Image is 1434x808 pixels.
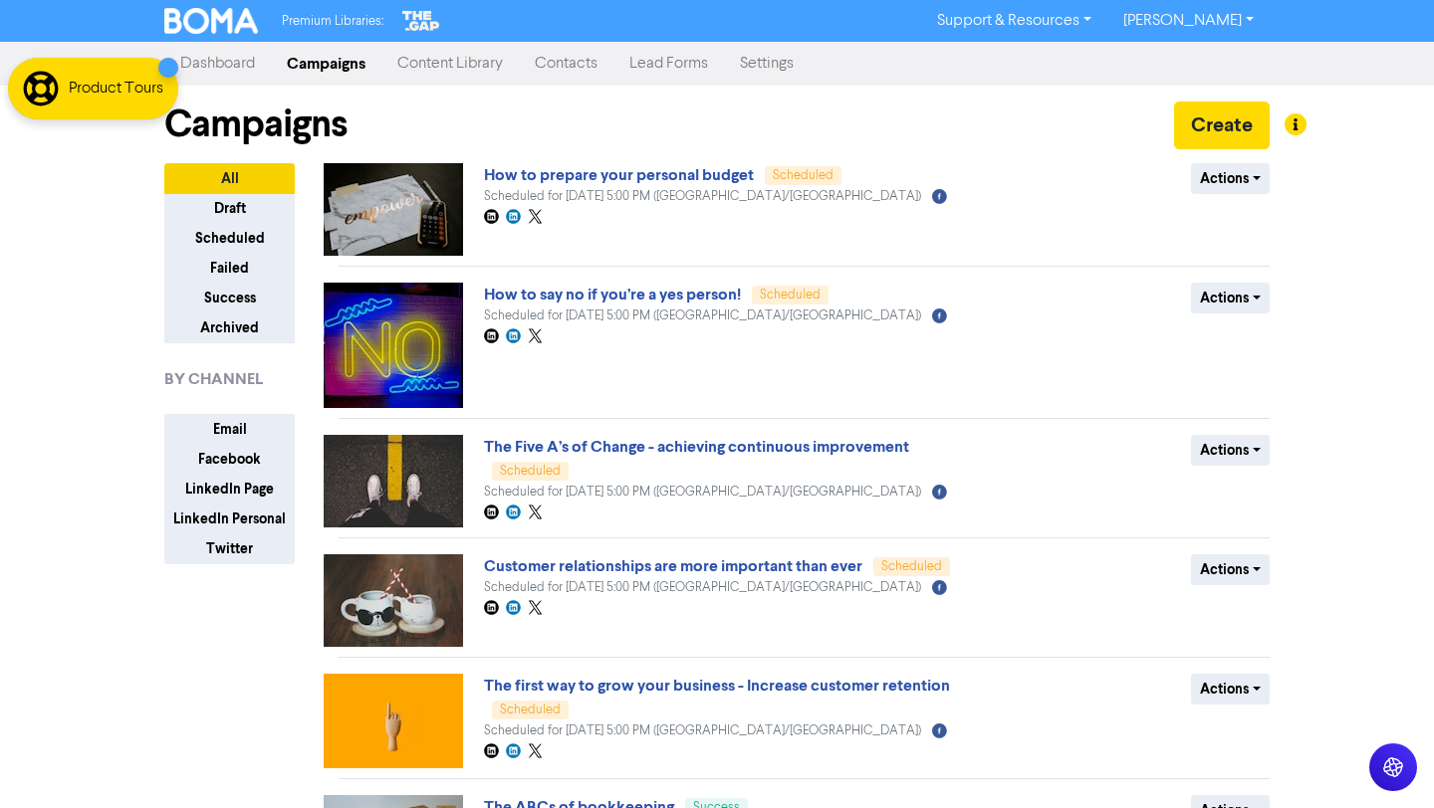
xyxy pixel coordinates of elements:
button: Actions [1191,163,1270,194]
a: Support & Resources [921,5,1107,37]
button: Archived [164,312,295,343]
button: Actions [1191,674,1270,705]
button: Actions [1191,435,1270,466]
button: Twitter [164,533,295,564]
span: Scheduled [881,560,942,573]
h1: Campaigns [164,101,348,147]
span: Scheduled [500,465,561,478]
span: Scheduled [760,289,821,302]
a: Dashboard [164,44,271,84]
img: image_1756860886944.jpg [324,674,463,768]
button: Draft [164,193,295,224]
span: BY CHANNEL [164,367,263,391]
button: Create [1174,101,1270,149]
button: Email [164,414,295,445]
span: Scheduled for [DATE] 5:00 PM ([GEOGRAPHIC_DATA]/[GEOGRAPHIC_DATA]) [484,309,921,322]
span: Scheduled for [DATE] 5:00 PM ([GEOGRAPHIC_DATA]/[GEOGRAPHIC_DATA]) [484,724,921,737]
button: LinkedIn Personal [164,504,295,534]
button: Success [164,283,295,313]
a: Content Library [381,44,519,84]
span: Scheduled for [DATE] 5:00 PM ([GEOGRAPHIC_DATA]/[GEOGRAPHIC_DATA]) [484,581,921,594]
button: LinkedIn Page [164,474,295,505]
img: image_1757243610756.jpg [324,283,463,408]
iframe: Chat Widget [1334,712,1434,808]
img: image_1756861026225.jpg [324,554,463,647]
img: BOMA Logo [164,8,258,34]
span: Scheduled for [DATE] 5:00 PM ([GEOGRAPHIC_DATA]/[GEOGRAPHIC_DATA]) [484,486,921,499]
a: The first way to grow your business - Increase customer retention [484,676,950,696]
button: Failed [164,253,295,284]
img: image_1757243461876.jpg [324,435,463,527]
span: Scheduled for [DATE] 5:00 PM ([GEOGRAPHIC_DATA]/[GEOGRAPHIC_DATA]) [484,190,921,203]
a: Customer relationships are more important than ever [484,556,862,576]
a: [PERSON_NAME] [1107,5,1270,37]
a: Campaigns [271,44,381,84]
span: Scheduled [773,169,834,182]
button: Actions [1191,554,1270,585]
img: image_1757244208909.jpg [324,163,463,256]
a: Lead Forms [613,44,724,84]
button: Scheduled [164,223,295,254]
a: How to prepare your personal budget [484,165,754,185]
span: Premium Libraries: [282,15,383,28]
a: The Five A’s of Change - achieving continuous improvement [484,437,909,457]
button: Facebook [164,444,295,475]
img: The Gap [399,8,443,34]
button: All [164,163,295,194]
a: Settings [724,44,810,84]
button: Actions [1191,283,1270,313]
span: Scheduled [500,704,561,716]
a: How to say no if you’re a yes person! [484,285,741,304]
a: Contacts [519,44,613,84]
